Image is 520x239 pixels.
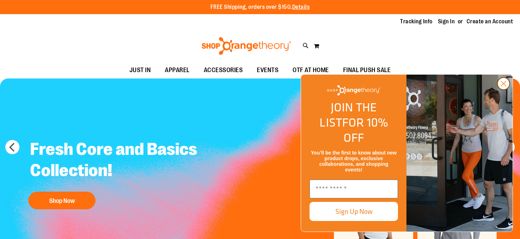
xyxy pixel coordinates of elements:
[467,18,513,25] a: Create an Account
[327,85,380,95] img: Shop Orangetheory
[158,62,197,78] a: APPAREL
[197,62,250,78] a: ACCESSORIES
[204,62,243,78] span: ACCESSORIES
[310,202,398,221] button: Sign Up Now
[165,62,190,78] span: APPAREL
[400,18,433,25] a: Tracking Info
[406,75,513,232] img: Shop Orangtheory
[257,62,278,78] span: EVENTS
[294,67,520,239] div: FLYOUT Form
[285,62,336,78] a: OTF AT HOME
[319,98,377,131] span: JOIN THE LIST
[438,18,455,25] a: Sign In
[293,62,329,78] span: OTF AT HOME
[25,133,207,188] h2: Fresh Core and Basics Collection!
[210,3,310,11] p: FREE Shipping, orders over $150.
[28,192,96,209] button: Shop Now
[250,62,285,78] a: EVENTS
[25,133,207,213] a: Fresh Core and Basics Collection! Shop Now
[311,150,397,173] span: You’ll be the first to know about new product drops, exclusive collaborations, and shopping events!
[497,77,510,90] button: Close dialog
[122,62,158,78] a: JUST IN
[336,62,398,78] a: FINAL PUSH SALE
[5,140,19,154] button: prev
[342,113,388,146] span: FOR 10% OFF
[201,37,292,55] img: Shop Orangetheory
[310,180,398,198] input: Enter email
[343,62,391,78] span: FINAL PUSH SALE
[292,4,310,10] a: Details
[129,62,151,78] span: JUST IN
